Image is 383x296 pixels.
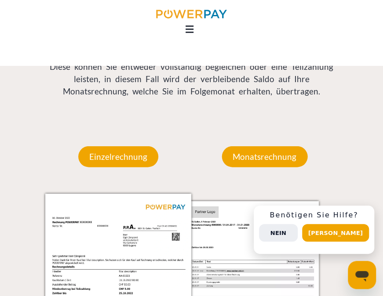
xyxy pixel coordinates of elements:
[222,146,307,167] p: Monatsrechnung
[302,224,369,242] button: [PERSON_NAME]
[156,10,227,18] img: logo-powerpay.svg
[45,61,338,98] p: Diese können Sie entweder vollständig begleichen oder eine Teilzahlung leisten, in diesem Fall wi...
[259,211,369,220] h3: Benötigen Sie Hilfe?
[254,206,374,254] div: Schnellhilfe
[348,261,376,289] iframe: Schaltfläche zum Öffnen des Messaging-Fensters
[259,224,298,242] button: Nein
[78,146,158,167] p: Einzelrechnung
